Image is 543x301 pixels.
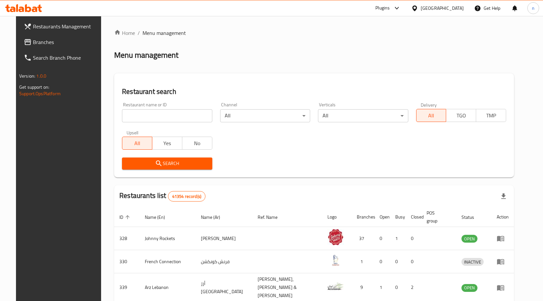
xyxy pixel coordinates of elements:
[322,207,352,227] th: Logo
[127,130,139,135] label: Upsell
[352,207,374,227] th: Branches
[491,207,514,227] th: Action
[114,227,140,250] td: 328
[327,229,344,245] img: Johnny Rockets
[122,158,212,170] button: Search
[119,191,205,202] h2: Restaurants list
[168,193,205,200] span: 41354 record(s)
[185,139,210,148] span: No
[145,213,173,221] span: Name (En)
[446,109,476,122] button: TGO
[406,227,421,250] td: 0
[122,87,506,97] h2: Restaurant search
[461,235,477,243] span: OPEN
[421,5,464,12] div: [GEOGRAPHIC_DATA]
[497,258,509,265] div: Menu
[390,227,406,250] td: 1
[416,109,446,122] button: All
[138,29,140,37] li: /
[182,137,212,150] button: No
[258,213,286,221] span: Ref. Name
[406,250,421,273] td: 0
[461,284,477,292] span: OPEN
[33,38,101,46] span: Branches
[119,213,132,221] span: ID
[374,250,390,273] td: 0
[33,54,101,62] span: Search Branch Phone
[327,252,344,268] img: French Connection
[220,109,310,122] div: All
[327,278,344,294] img: Arz Lebanon
[318,109,408,122] div: All
[497,234,509,242] div: Menu
[143,29,186,37] span: Menu management
[201,213,229,221] span: Name (Ar)
[352,227,374,250] td: 37
[114,250,140,273] td: 330
[140,250,196,273] td: French Connection
[374,207,390,227] th: Open
[33,23,101,30] span: Restaurants Management
[427,209,448,225] span: POS group
[479,111,504,120] span: TMP
[461,258,484,266] span: INACTIVE
[449,111,474,120] span: TGO
[496,188,511,204] div: Export file
[19,50,107,66] a: Search Branch Phone
[114,29,514,37] nav: breadcrumb
[114,50,178,60] h2: Menu management
[114,29,135,37] a: Home
[390,250,406,273] td: 0
[461,213,483,221] span: Status
[36,72,46,80] span: 1.0.0
[155,139,180,148] span: Yes
[421,102,437,107] label: Delivery
[125,139,150,148] span: All
[390,207,406,227] th: Busy
[19,83,49,91] span: Get support on:
[19,19,107,34] a: Restaurants Management
[127,159,207,168] span: Search
[168,191,205,202] div: Total records count
[152,137,182,150] button: Yes
[19,72,35,80] span: Version:
[352,250,374,273] td: 1
[461,284,477,292] div: OPEN
[196,250,252,273] td: فرنش كونكشن
[419,111,444,120] span: All
[375,4,390,12] div: Plugins
[374,227,390,250] td: 0
[19,34,107,50] a: Branches
[140,227,196,250] td: Johnny Rockets
[19,89,61,98] a: Support.OpsPlatform
[122,109,212,122] input: Search for restaurant name or ID..
[406,207,421,227] th: Closed
[196,227,252,250] td: [PERSON_NAME]
[497,284,509,292] div: Menu
[476,109,506,122] button: TMP
[532,5,535,12] span: n
[122,137,152,150] button: All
